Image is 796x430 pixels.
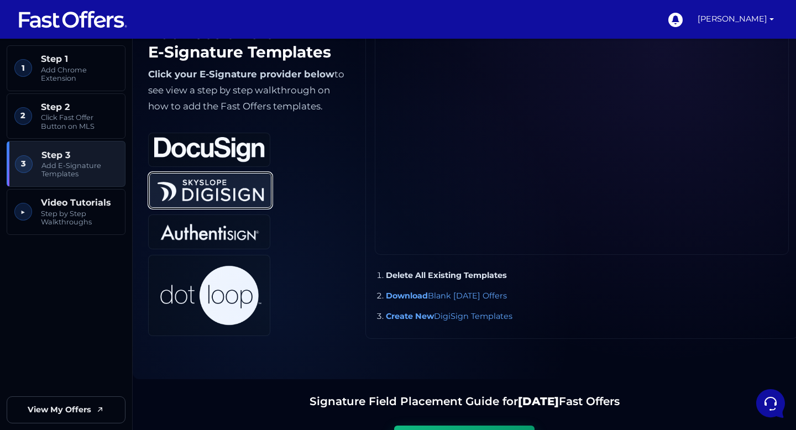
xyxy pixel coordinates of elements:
a: Create NewDigiSign Templates [386,311,512,321]
strong: Click your E-Signature provider below [148,69,334,80]
span: 2 [14,107,32,125]
h2: Signature Field Placement Guide for Fast Offers [142,395,787,408]
input: Search for an Article... [25,179,181,190]
strong: Download [386,291,428,301]
button: Help [144,328,212,354]
p: Help [171,344,186,354]
span: ▶︎ [14,203,32,221]
a: View My Offers [7,396,125,423]
img: Dotloop [154,259,265,332]
button: Messages [77,328,145,354]
button: Start a Conversation [18,111,203,133]
p: Home [33,344,52,354]
img: dark [35,80,57,102]
span: Step 3 [41,150,118,160]
a: 1 Step 1 Add Chrome Extension [7,45,125,91]
a: DownloadBlank [DATE] Offers [386,291,507,301]
img: Authentisign [154,219,265,245]
img: dark [18,80,40,102]
span: Step by Step Walkthroughs [41,209,118,227]
a: ▶︎ Video Tutorials Step by Step Walkthroughs [7,189,125,235]
span: Your Conversations [18,62,90,71]
strong: Delete All Existing Templates [386,270,507,280]
span: Start a Conversation [80,117,155,126]
h1: Add Fast Offers E‑Signature Templates [148,24,348,61]
img: DocuSign [154,137,265,162]
iframe: Customerly Messenger Launcher [754,387,787,420]
a: Open Help Center [138,155,203,164]
img: DigiSign [155,177,266,203]
span: Add E-Signature Templates [41,161,118,179]
span: Find an Answer [18,155,75,164]
strong: Create New [386,311,434,321]
span: Video Tutorials [41,197,118,208]
strong: [DATE] [518,395,559,408]
span: 3 [15,155,33,173]
span: Add Chrome Extension [41,66,118,83]
a: See all [179,62,203,71]
a: 2 Step 2 Click Fast Offer Button on MLS [7,93,125,139]
span: Step 1 [41,54,118,64]
span: View My Offers [28,403,91,416]
span: Step 2 [41,102,118,112]
h2: Hello [PERSON_NAME] 👋 [9,9,186,44]
button: Home [9,328,77,354]
a: 3 Step 3 Add E-Signature Templates [7,141,125,187]
span: Click Fast Offer Button on MLS [41,113,118,130]
p: to see view a step by step walkthrough on how to add the Fast Offers templates. [148,66,348,115]
span: 1 [14,59,32,77]
p: Messages [95,344,127,354]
